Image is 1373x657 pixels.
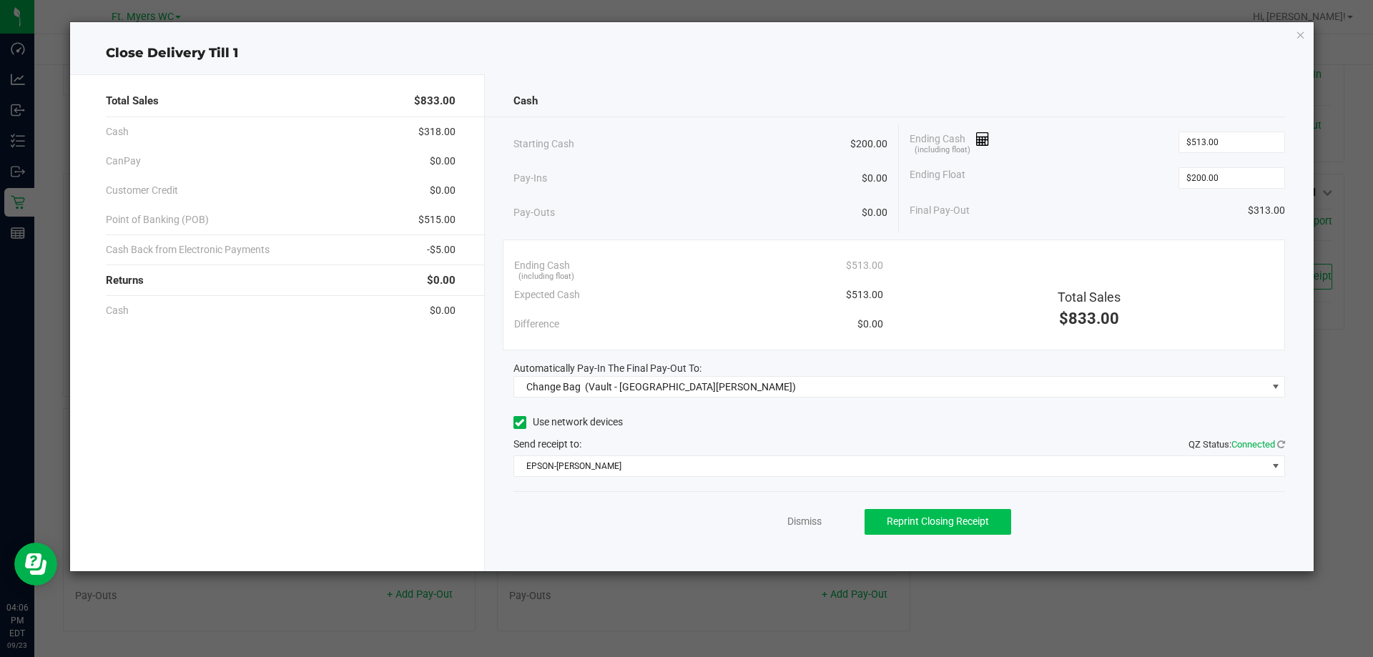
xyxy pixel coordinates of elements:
[865,509,1011,535] button: Reprint Closing Receipt
[518,271,574,283] span: (including float)
[514,287,580,302] span: Expected Cash
[857,317,883,332] span: $0.00
[846,287,883,302] span: $513.00
[430,303,456,318] span: $0.00
[1059,310,1119,327] span: $833.00
[514,317,559,332] span: Difference
[910,167,965,189] span: Ending Float
[887,515,989,527] span: Reprint Closing Receipt
[430,183,456,198] span: $0.00
[1248,203,1285,218] span: $313.00
[915,144,970,157] span: (including float)
[513,415,623,430] label: Use network devices
[106,265,456,296] div: Returns
[846,258,883,273] span: $513.00
[1058,290,1121,305] span: Total Sales
[106,93,159,109] span: Total Sales
[106,183,178,198] span: Customer Credit
[70,44,1314,63] div: Close Delivery Till 1
[427,242,456,257] span: -$5.00
[513,362,702,374] span: Automatically Pay-In The Final Pay-Out To:
[514,456,1267,476] span: EPSON-[PERSON_NAME]
[910,132,990,153] span: Ending Cash
[106,124,129,139] span: Cash
[418,212,456,227] span: $515.00
[585,381,796,392] span: (Vault - [GEOGRAPHIC_DATA][PERSON_NAME])
[850,137,887,152] span: $200.00
[418,124,456,139] span: $318.00
[427,272,456,289] span: $0.00
[1189,439,1285,450] span: QZ Status:
[430,154,456,169] span: $0.00
[526,381,581,392] span: Change Bag
[106,154,141,169] span: CanPay
[513,205,555,220] span: Pay-Outs
[106,242,270,257] span: Cash Back from Electronic Payments
[106,303,129,318] span: Cash
[862,171,887,186] span: $0.00
[513,438,581,450] span: Send receipt to:
[513,137,574,152] span: Starting Cash
[513,171,547,186] span: Pay-Ins
[910,203,970,218] span: Final Pay-Out
[513,93,538,109] span: Cash
[862,205,887,220] span: $0.00
[14,543,57,586] iframe: Resource center
[1231,439,1275,450] span: Connected
[414,93,456,109] span: $833.00
[514,258,570,273] span: Ending Cash
[787,514,822,529] a: Dismiss
[106,212,209,227] span: Point of Banking (POB)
